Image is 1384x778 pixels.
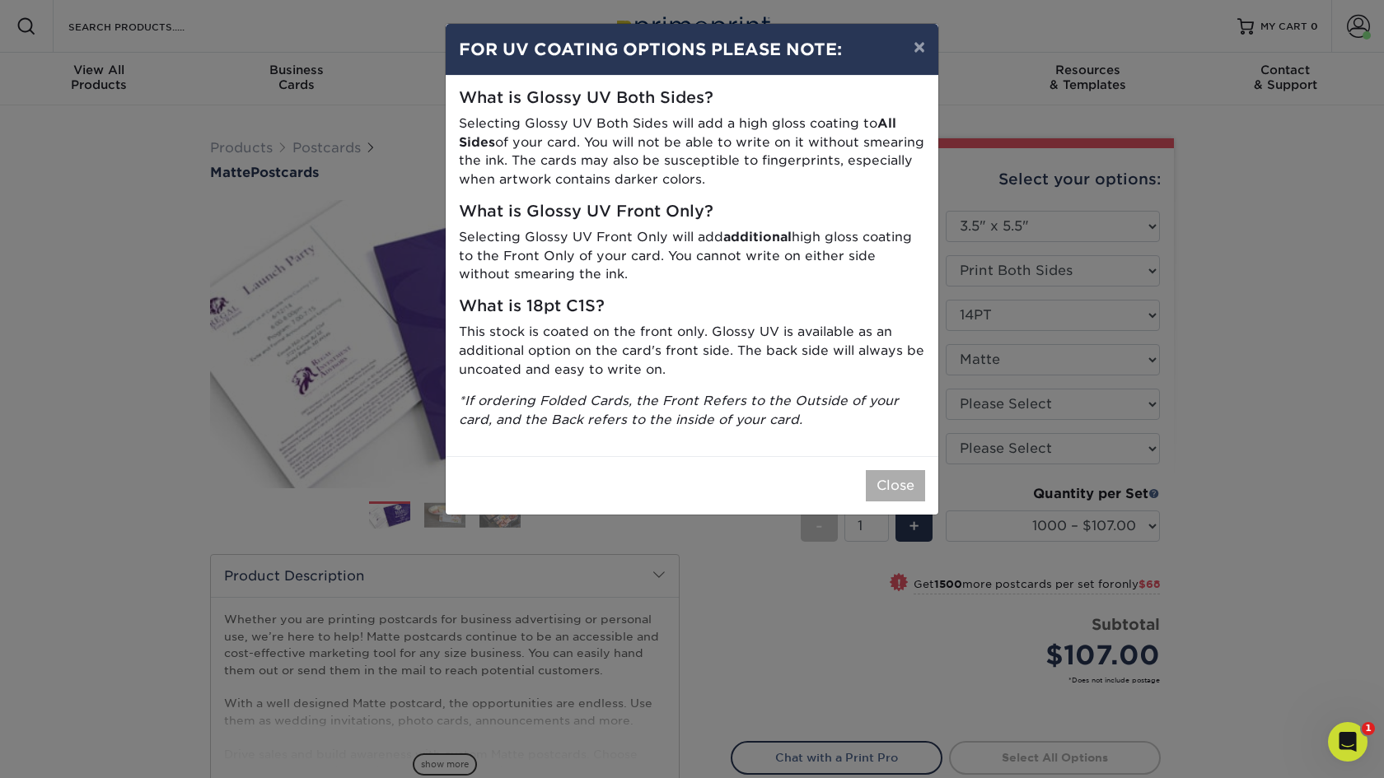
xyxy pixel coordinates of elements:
[459,89,925,108] h5: What is Glossy UV Both Sides?
[459,228,925,284] p: Selecting Glossy UV Front Only will add high gloss coating to the Front Only of your card. You ca...
[459,203,925,221] h5: What is Glossy UV Front Only?
[1362,722,1375,735] span: 1
[866,470,925,501] button: Close
[459,114,925,189] p: Selecting Glossy UV Both Sides will add a high gloss coating to of your card. You will not be abl...
[459,37,925,62] h4: FOR UV COATING OPTIONS PLEASE NOTE:
[723,229,792,245] strong: additional
[459,115,896,150] strong: All Sides
[900,24,938,70] button: ×
[459,297,925,316] h5: What is 18pt C1S?
[459,323,925,379] p: This stock is coated on the front only. Glossy UV is available as an additional option on the car...
[1328,722,1368,762] iframe: Intercom live chat
[459,393,899,427] i: *If ordering Folded Cards, the Front Refers to the Outside of your card, and the Back refers to t...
